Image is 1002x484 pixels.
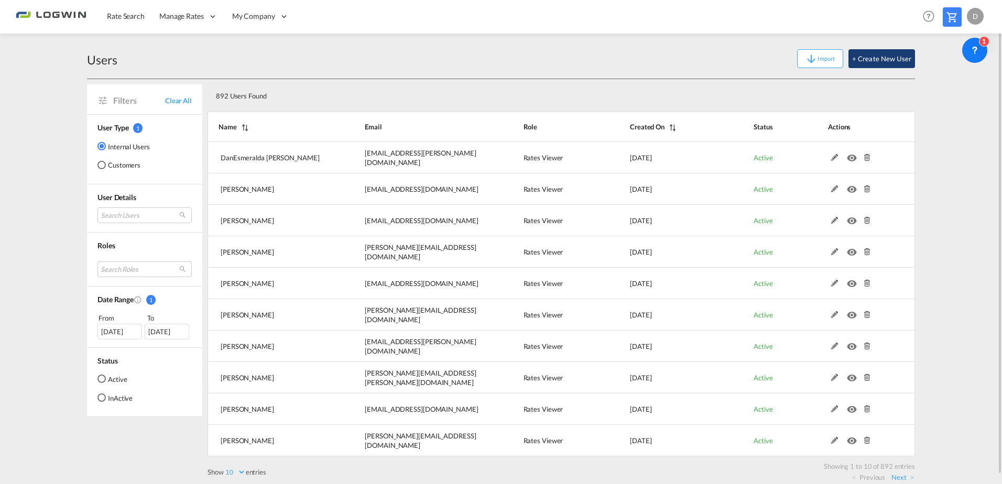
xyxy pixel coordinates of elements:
[497,205,604,236] td: Rates Viewer
[232,11,275,21] span: My Company
[221,436,274,445] span: [PERSON_NAME]
[754,279,772,288] span: Active
[497,393,604,425] td: Rates Viewer
[604,205,727,236] td: 2025-09-22
[920,7,938,25] span: Help
[524,311,563,319] span: Rates Viewer
[524,185,563,193] span: Rates Viewer
[754,373,772,382] span: Active
[97,373,133,384] md-radio-button: Active
[208,268,339,299] td: Jamina Jonack
[797,49,843,68] button: icon-arrow-downImport
[97,313,144,323] div: From
[221,153,319,162] span: DanEsmeralda [PERSON_NAME]
[967,8,984,25] div: D
[221,373,274,382] span: [PERSON_NAME]
[159,11,204,21] span: Manage Rates
[630,185,651,193] span: [DATE]
[339,268,497,299] td: jamina.jonack@logwin-logistics.com
[497,268,604,299] td: Rates Viewer
[604,112,727,142] th: Created On
[221,405,274,413] span: [PERSON_NAME]
[208,299,339,331] td: Asela Fallahilah
[97,123,129,132] span: User Type
[847,151,861,159] md-icon: icon-eye
[524,153,563,162] span: Rates Viewer
[97,160,150,170] md-radio-button: Customers
[847,371,861,379] md-icon: icon-eye
[727,112,802,142] th: Status
[630,216,651,225] span: [DATE]
[365,432,476,449] span: [PERSON_NAME][EMAIL_ADDRESS][DOMAIN_NAME]
[630,405,651,413] span: [DATE]
[524,436,563,445] span: Rates Viewer
[754,342,772,350] span: Active
[754,185,772,193] span: Active
[208,173,339,205] td: Winalyn Antonio
[754,405,772,413] span: Active
[497,142,604,173] td: Rates Viewer
[221,216,274,225] span: [PERSON_NAME]
[848,49,915,68] button: + Create New User
[146,313,192,323] div: To
[604,299,727,331] td: 2025-09-12
[524,248,563,256] span: Rates Viewer
[604,362,727,393] td: 2025-09-11
[339,173,497,205] td: winalyn.antonio@logwin-logistics.com
[524,405,563,413] span: Rates Viewer
[802,112,915,142] th: Actions
[852,472,885,482] a: Previous
[339,142,497,173] td: danesmeralda.deleon@logwin-logistics.com
[208,331,339,362] td: Kamila Dawidowicz
[524,216,563,225] span: Rates Viewer
[107,12,145,20] span: Rate Search
[630,342,651,350] span: [DATE]
[604,173,727,205] td: 2025-09-24
[365,149,476,167] span: [EMAIL_ADDRESS][PERSON_NAME][DOMAIN_NAME]
[847,434,861,442] md-icon: icon-eye
[365,337,476,355] span: [EMAIL_ADDRESS][PERSON_NAME][DOMAIN_NAME]
[97,141,150,151] md-radio-button: Internal Users
[365,216,478,225] span: [EMAIL_ADDRESS][DOMAIN_NAME]
[208,393,339,425] td: Imane El Omari
[497,112,604,142] th: Role
[754,216,772,225] span: Active
[497,299,604,331] td: Rates Viewer
[630,153,651,162] span: [DATE]
[97,324,142,339] div: [DATE]
[97,313,192,339] span: From To [DATE][DATE]
[630,373,651,382] span: [DATE]
[97,356,117,365] span: Status
[604,236,727,268] td: 2025-09-22
[221,248,274,256] span: [PERSON_NAME]
[16,5,86,28] img: bc73a0e0d8c111efacd525e4c8ad7d32.png
[847,183,861,190] md-icon: icon-eye
[805,53,818,65] md-icon: icon-arrow-down
[133,123,143,133] span: 1
[524,342,563,350] span: Rates Viewer
[847,246,861,253] md-icon: icon-eye
[134,295,142,304] md-icon: Created On
[339,393,497,425] td: imane.elomari@logwin-logistics.com
[847,403,861,410] md-icon: icon-eye
[630,311,651,319] span: [DATE]
[497,362,604,393] td: Rates Viewer
[208,112,339,142] th: Name
[891,472,914,482] a: Next
[497,236,604,268] td: Rates Viewer
[221,185,274,193] span: [PERSON_NAME]
[221,311,274,319] span: [PERSON_NAME]
[604,331,727,362] td: 2025-09-12
[339,112,497,142] th: Email
[208,236,339,268] td: Ayu Primoharjo
[221,342,274,350] span: [PERSON_NAME]
[604,142,727,173] td: 2025-09-24
[339,425,497,456] td: mika.heinen@logwin-logistics.com
[97,193,136,202] span: User Details
[221,279,274,288] span: [PERSON_NAME]
[365,369,476,387] span: [PERSON_NAME][EMAIL_ADDRESS][PERSON_NAME][DOMAIN_NAME]
[97,392,133,403] md-radio-button: InActive
[213,456,915,471] div: Showing 1 to 10 of 892 entries
[97,241,115,250] span: Roles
